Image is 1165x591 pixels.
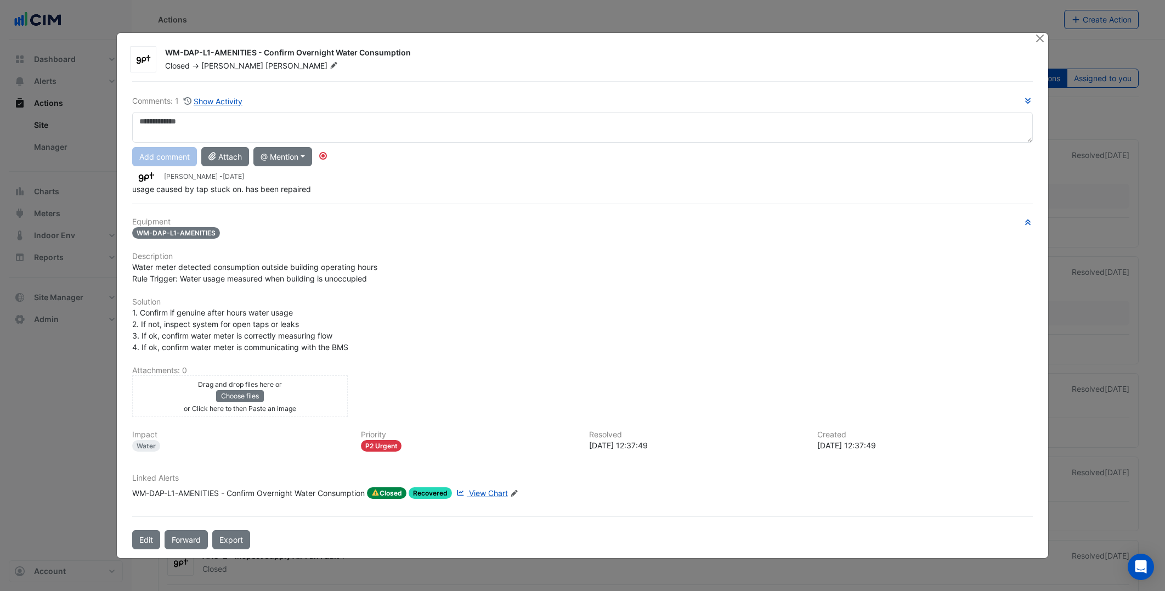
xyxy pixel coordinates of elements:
[132,487,365,499] div: WM-DAP-L1-AMENITIES - Confirm Overnight Water Consumption
[409,487,452,499] span: Recovered
[265,60,340,71] span: [PERSON_NAME]
[132,262,377,283] span: Water meter detected consumption outside building operating hours Rule Trigger: Water usage measu...
[223,172,244,181] span: 2025-09-30 12:37:50
[361,440,402,452] div: P2 Urgent
[361,430,576,440] h6: Priority
[132,297,1032,307] h6: Solution
[201,147,249,166] button: Attach
[1128,554,1154,580] div: Open Intercom Messenger
[132,171,160,183] img: GPT Retail
[184,404,296,413] small: or Click here to then Paste an image
[132,217,1032,227] h6: Equipment
[131,54,156,65] img: GPT Retail
[132,308,348,352] span: 1. Confirm if genuine after hours water usage 2. If not, inspect system for open taps or leaks 3....
[216,390,264,402] button: Choose files
[132,95,243,108] div: Comments: 1
[132,184,311,194] span: usage caused by tap stuck on. has been repaired
[817,440,1032,451] div: [DATE] 12:37:49
[817,430,1032,440] h6: Created
[192,61,199,70] span: ->
[589,440,804,451] div: [DATE] 12:37:49
[198,380,282,389] small: Drag and drop files here or
[201,61,263,70] span: [PERSON_NAME]
[212,530,250,549] a: Export
[165,530,208,549] button: Forward
[469,488,508,498] span: View Chart
[132,227,220,239] span: WM-DAP-L1-AMENITIES
[132,430,347,440] h6: Impact
[165,47,1021,60] div: WM-DAP-L1-AMENITIES - Confirm Overnight Water Consumption
[132,440,160,452] div: Water
[510,489,518,498] fa-icon: Edit Linked Alerts
[132,530,160,549] button: Edit
[318,151,328,161] div: Tooltip anchor
[253,147,312,166] button: @ Mention
[132,252,1032,261] h6: Description
[132,366,1032,375] h6: Attachments: 0
[367,487,406,499] span: Closed
[165,61,190,70] span: Closed
[589,430,804,440] h6: Resolved
[164,172,244,182] small: [PERSON_NAME] -
[1034,33,1046,44] button: Close
[454,487,508,499] a: View Chart
[183,95,243,108] button: Show Activity
[132,474,1032,483] h6: Linked Alerts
